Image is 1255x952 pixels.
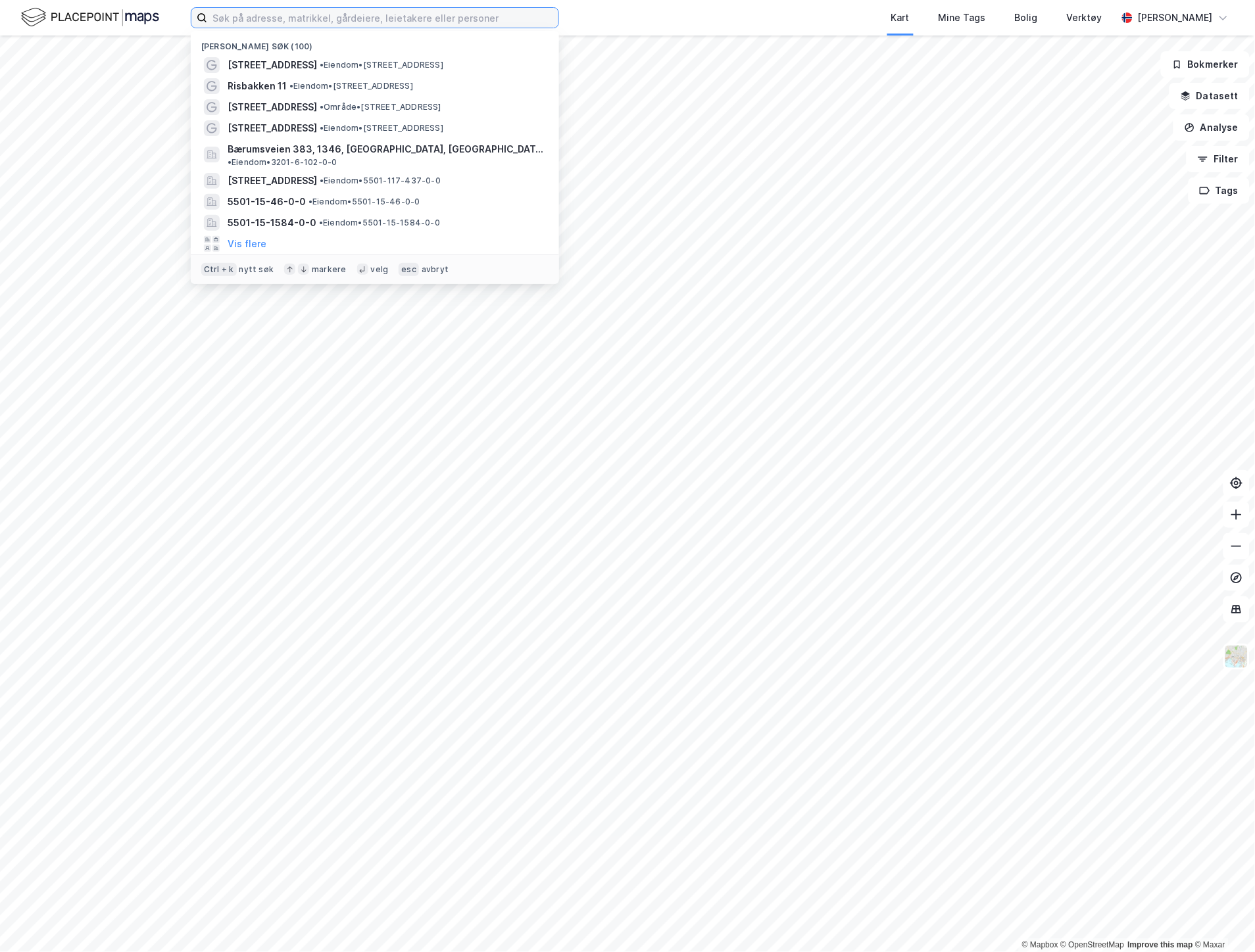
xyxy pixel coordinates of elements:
[289,81,293,91] span: •
[207,8,558,28] input: Søk på adresse, matrikkel, gårdeiere, leietakere eller personer
[191,31,559,55] div: [PERSON_NAME] søk (100)
[228,157,337,168] span: Eiendom • 3201-6-102-0-0
[228,57,317,73] span: [STREET_ADDRESS]
[201,263,237,276] div: Ctrl + k
[422,264,449,275] div: avbryt
[320,123,324,133] span: •
[228,215,316,231] span: 5501-15-1584-0-0
[1138,10,1213,26] div: [PERSON_NAME]
[228,173,317,189] span: [STREET_ADDRESS]
[1187,146,1250,172] button: Filter
[1189,889,1255,952] div: Kontrollprogram for chat
[228,120,317,136] span: [STREET_ADDRESS]
[1173,114,1250,141] button: Analyse
[320,176,441,186] span: Eiendom • 5501-117-437-0-0
[228,78,287,94] span: Risbakken 11
[308,197,420,207] span: Eiendom • 5501-15-46-0-0
[1224,644,1249,669] img: Z
[320,176,324,185] span: •
[371,264,389,275] div: velg
[312,264,346,275] div: markere
[320,102,441,112] span: Område • [STREET_ADDRESS]
[320,60,324,70] span: •
[1061,941,1125,950] a: OpenStreetMap
[891,10,910,26] div: Kart
[289,81,413,91] span: Eiendom • [STREET_ADDRESS]
[308,197,312,206] span: •
[320,60,443,70] span: Eiendom • [STREET_ADDRESS]
[1189,178,1250,204] button: Tags
[228,157,232,167] span: •
[228,141,543,157] span: Bærumsveien 383, 1346, [GEOGRAPHIC_DATA], [GEOGRAPHIC_DATA]
[320,123,443,133] span: Eiendom • [STREET_ADDRESS]
[1169,83,1250,109] button: Datasett
[1128,941,1193,950] a: Improve this map
[228,99,317,115] span: [STREET_ADDRESS]
[1189,889,1255,952] iframe: Chat Widget
[239,264,274,275] div: nytt søk
[1015,10,1038,26] div: Bolig
[319,218,440,228] span: Eiendom • 5501-15-1584-0-0
[1067,10,1102,26] div: Verktøy
[939,10,986,26] div: Mine Tags
[1161,51,1250,78] button: Bokmerker
[228,194,306,210] span: 5501-15-46-0-0
[319,218,323,227] span: •
[228,236,266,252] button: Vis flere
[399,263,419,276] div: esc
[21,6,159,29] img: logo.f888ab2527a4732fd821a326f86c7f29.svg
[1022,941,1058,950] a: Mapbox
[320,102,324,112] span: •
